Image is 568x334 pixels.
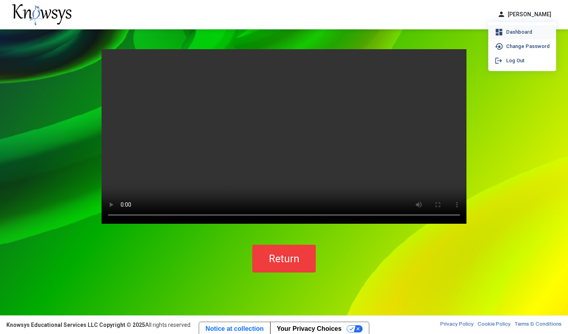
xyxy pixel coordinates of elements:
[269,253,299,265] span: Return
[440,321,474,329] a: Privacy Policy
[488,22,556,71] ul: person[PERSON_NAME]
[495,57,504,65] span: logout
[12,4,71,25] img: knowsys-logo.png
[495,42,504,51] span: lock_reset
[497,10,505,19] span: person
[506,29,532,36] span: Dashboard
[6,321,192,329] div: All rights reserved.
[493,8,556,21] button: person[PERSON_NAME]
[252,245,316,273] button: Return
[6,322,145,328] strong: Knowsys Educational Services LLC Copyright © 2025
[102,49,466,224] video: Your browser does not support the video tag.
[506,44,550,50] span: Change Password
[506,58,524,64] span: Log Out
[495,28,504,37] span: dashboard
[478,321,510,329] a: Cookie Policy
[514,321,562,329] a: Terms & Conditions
